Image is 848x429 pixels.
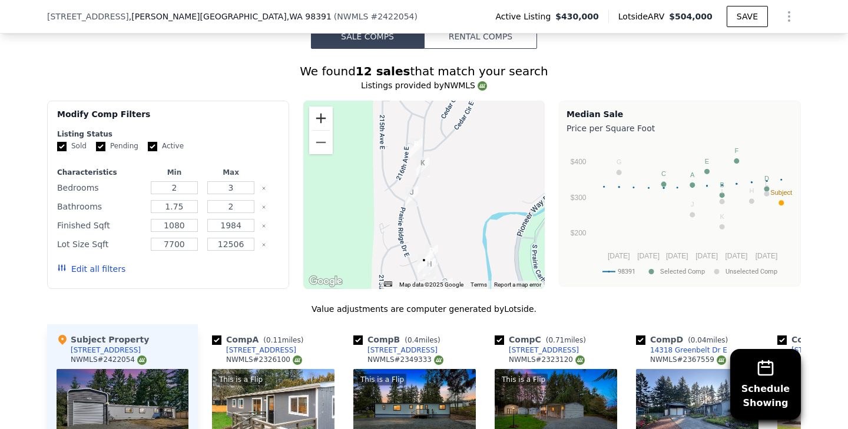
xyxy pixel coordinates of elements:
div: This is a Flip [358,374,406,385]
div: This is a Flip [499,374,548,385]
label: Sold [57,141,87,151]
input: Sold [57,142,67,151]
div: Median Sale [567,108,793,120]
span: 0.11 [266,336,282,344]
a: [STREET_ADDRESS] [212,345,296,355]
text: [DATE] [695,252,718,260]
text: $400 [571,158,587,166]
div: Comp D [636,334,733,345]
img: NWMLS Logo [575,355,585,365]
input: Pending [96,142,105,151]
text: F [734,147,738,154]
span: ( miles) [259,336,308,344]
button: Keyboard shortcuts [384,281,392,287]
span: # 2422054 [370,12,414,21]
button: Rental Comps [424,24,537,49]
button: ScheduleShowing [730,349,801,420]
div: Listing Status [57,129,279,139]
a: [STREET_ADDRESS] [353,345,438,355]
span: , [PERSON_NAME][GEOGRAPHIC_DATA] [129,11,332,22]
span: Map data ©2025 Google [399,281,463,288]
div: NWMLS # 2422054 [71,355,147,365]
div: Price per Square Foot [567,120,793,137]
span: $504,000 [669,12,713,21]
button: Clear [261,186,266,191]
a: Report a map error [494,281,541,288]
text: 98391 [618,268,635,275]
button: Clear [261,242,266,247]
text: D [764,175,769,182]
div: 14516 Greenbelt Dr E [440,278,453,298]
button: Sale Comps [311,24,424,49]
text: [DATE] [637,252,660,260]
div: 13817 Prairie Ridge Dr E [416,157,429,177]
text: I [721,188,723,195]
span: 0.4 [408,336,419,344]
div: Characteristics [57,168,144,177]
div: Finished Sqft [57,217,144,234]
div: Bedrooms [57,179,144,196]
div: Lot Size Sqft [57,236,144,252]
text: Unselected Comp [726,268,777,275]
div: 21605 145th St E [418,254,430,274]
div: 14318 Greenbelt Dr E [650,345,727,355]
div: Value adjustments are computer generated by Lotside . [47,303,801,315]
div: ( ) [334,11,418,22]
button: SAVE [727,6,768,27]
input: Active [148,142,157,151]
img: NWMLS Logo [137,355,147,365]
label: Active [148,141,184,151]
a: [STREET_ADDRESS] [495,345,579,355]
div: NWMLS # 2367559 [650,355,726,365]
text: B [720,181,724,188]
text: $300 [571,194,587,202]
div: NWMLS # 2349333 [367,355,443,365]
div: Comp A [212,334,308,345]
text: $200 [571,229,587,237]
div: Comp B [353,334,445,345]
text: K [720,213,724,220]
div: [STREET_ADDRESS] [226,345,296,355]
div: Listings provided by NWMLS [47,79,801,91]
img: NWMLS Logo [478,81,487,91]
img: NWMLS Logo [717,355,726,365]
div: 14318 Greenbelt Dr E [425,245,438,265]
span: ( miles) [400,336,445,344]
div: NWMLS # 2323120 [509,355,585,365]
svg: A chart. [567,137,793,284]
text: E [705,158,709,165]
span: [STREET_ADDRESS] [47,11,129,22]
div: 14006 Greenbelt Dr E [405,187,418,207]
strong: 12 sales [356,64,410,78]
span: , WA 98391 [287,12,332,21]
div: This is a Flip [217,374,265,385]
button: Edit all filters [57,263,125,275]
div: Comp C [495,334,591,345]
text: H [749,187,754,194]
div: Modify Comp Filters [57,108,279,129]
div: Max [205,168,257,177]
div: Bathrooms [57,198,144,215]
button: Zoom in [309,107,333,130]
div: Subject Property [57,334,149,345]
text: L [765,180,768,187]
span: 0.71 [548,336,564,344]
span: ( miles) [541,336,591,344]
text: [DATE] [666,252,688,260]
a: Terms (opens in new tab) [471,281,487,288]
label: Pending [96,141,138,151]
a: 14318 Greenbelt Dr E [636,345,727,355]
button: Clear [261,224,266,228]
div: NWMLS # 2326100 [226,355,302,365]
div: 13802 Prairie Ridge Dr E [410,138,423,158]
text: Selected Comp [660,268,705,275]
img: NWMLS Logo [434,355,443,365]
div: 21613 145th St E [423,258,436,278]
img: Google [306,274,345,289]
div: [STREET_ADDRESS] [367,345,438,355]
span: Lotside ARV [618,11,669,22]
span: NWMLS [337,12,368,21]
button: Clear [261,205,266,209]
text: C [661,170,666,177]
